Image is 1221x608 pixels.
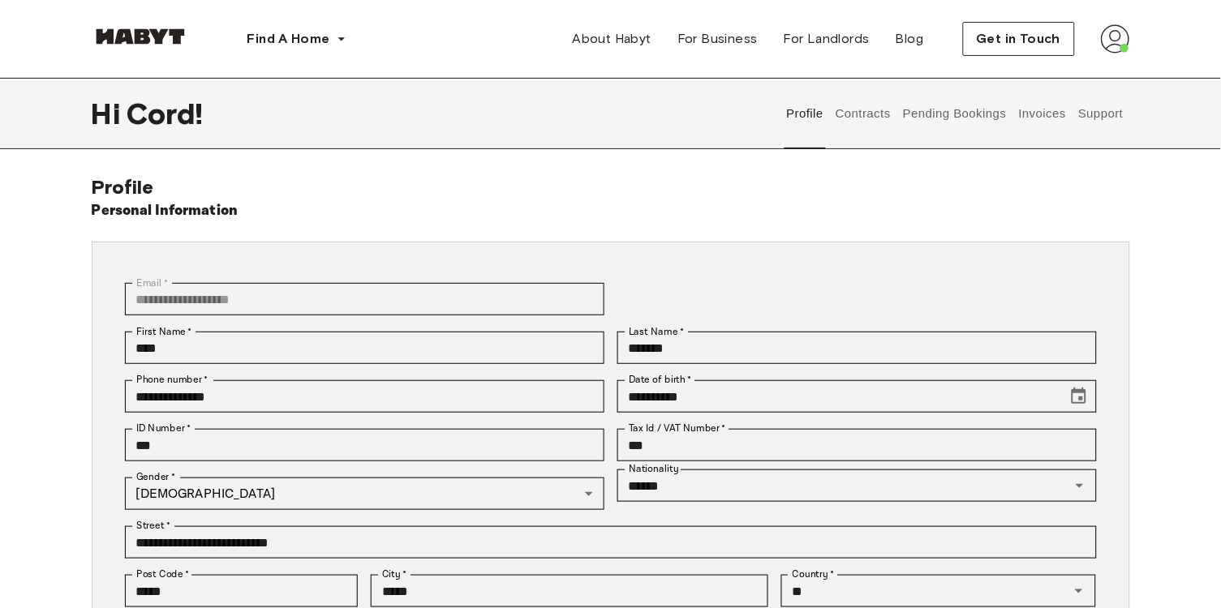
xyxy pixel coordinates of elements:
[901,78,1009,149] button: Pending Bookings
[629,422,726,436] label: Tax Id / VAT Number
[834,78,893,149] button: Contracts
[92,175,154,199] span: Profile
[573,29,651,49] span: About Habyt
[136,324,192,339] label: First Name
[136,567,190,582] label: Post Code
[136,276,168,290] label: Email
[664,23,771,55] a: For Business
[127,96,204,131] span: Cord !
[92,28,189,45] img: Habyt
[92,96,127,131] span: Hi
[234,23,359,55] button: Find A Home
[629,373,692,387] label: Date of birth
[136,519,170,533] label: Street
[793,567,835,582] label: Country
[136,470,175,485] label: Gender
[780,78,1129,149] div: user profile tabs
[125,283,604,315] div: You can't change your email address at the moment. Please reach out to customer support in case y...
[247,29,330,49] span: Find A Home
[1063,380,1095,413] button: Choose date, selected date is Oct 10, 2002
[784,29,870,49] span: For Landlords
[977,29,1061,49] span: Get in Touch
[560,23,664,55] a: About Habyt
[785,78,826,149] button: Profile
[382,567,407,582] label: City
[896,29,924,49] span: Blog
[1068,474,1091,497] button: Open
[1101,24,1130,54] img: avatar
[963,22,1075,56] button: Get in Touch
[1017,78,1068,149] button: Invoices
[92,199,239,222] h6: Personal Information
[771,23,883,55] a: For Landlords
[1077,78,1126,149] button: Support
[125,477,604,510] div: [DEMOGRAPHIC_DATA]
[136,373,209,387] label: Phone number
[677,29,758,49] span: For Business
[1068,580,1090,602] button: Open
[136,422,191,436] label: ID Number
[883,23,937,55] a: Blog
[629,462,679,476] label: Nationality
[629,324,685,339] label: Last Name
